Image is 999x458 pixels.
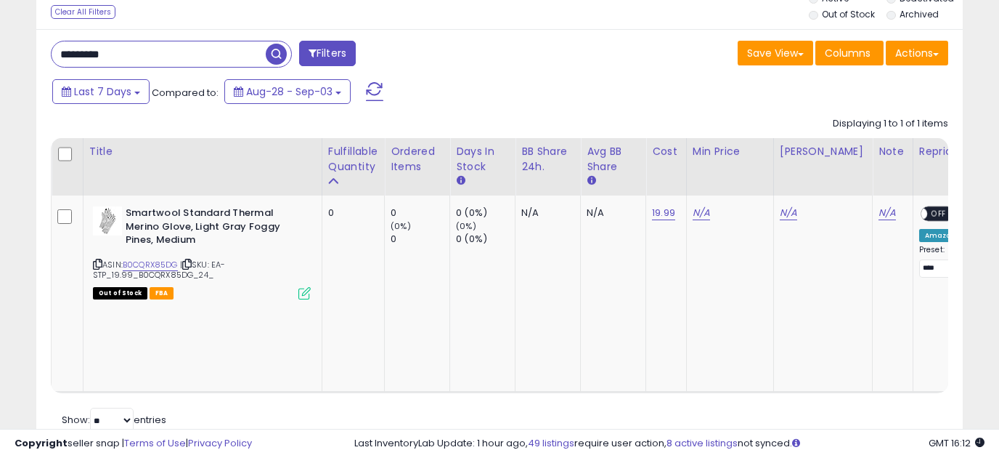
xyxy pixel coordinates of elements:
button: Aug-28 - Sep-03 [224,79,351,104]
a: N/A [780,206,797,220]
div: Preset: [919,245,970,277]
img: 31tf58znbFL._SL40_.jpg [93,206,122,236]
b: Smartwool Standard Thermal Merino Glove, Light Gray Foggy Pines, Medium [126,206,302,251]
small: Avg BB Share. [587,174,595,188]
span: Columns [825,46,870,60]
div: Displaying 1 to 1 of 1 items [833,117,948,131]
div: Avg BB Share [587,144,640,174]
button: Columns [815,41,884,65]
a: 19.99 [652,206,675,220]
small: Days In Stock. [456,174,465,188]
span: 2025-09-11 16:12 GMT [929,436,984,450]
span: Compared to: [152,86,219,100]
a: Privacy Policy [188,436,252,450]
div: Note [878,144,907,159]
span: Show: entries [62,413,166,427]
div: ASIN: [93,206,311,298]
div: 0 [328,206,373,220]
div: Days In Stock [456,144,509,174]
button: Filters [299,41,356,66]
div: Repricing [919,144,975,159]
div: Cost [652,144,680,159]
small: (0%) [391,220,411,232]
div: N/A [521,206,569,220]
div: 0 (0%) [456,206,515,220]
a: 8 active listings [666,436,738,450]
div: Last InventoryLab Update: 1 hour ago, require user action, not synced. [354,437,984,451]
div: Ordered Items [391,144,444,174]
a: N/A [878,206,896,220]
div: BB Share 24h. [521,144,574,174]
button: Last 7 Days [52,79,150,104]
div: 0 [391,233,449,246]
a: N/A [693,206,710,220]
span: | SKU: EA-STP_19.99_B0CQRX85DG_24_ [93,259,226,281]
div: [PERSON_NAME] [780,144,866,159]
a: 49 listings [528,436,574,450]
span: Aug-28 - Sep-03 [246,84,333,99]
span: OFF [927,208,950,220]
a: Terms of Use [124,436,186,450]
div: Title [89,144,316,159]
small: (0%) [456,220,476,232]
div: seller snap | | [15,437,252,451]
strong: Copyright [15,436,68,450]
span: Last 7 Days [74,84,131,99]
label: Out of Stock [822,8,875,20]
div: N/A [587,206,635,220]
a: B0CQRX85DG [123,259,178,271]
div: Clear All Filters [51,5,115,19]
div: Fulfillable Quantity [328,144,378,174]
button: Actions [886,41,948,65]
label: Archived [900,8,939,20]
div: Amazon AI [919,229,970,242]
div: 0 (0%) [456,233,515,246]
span: All listings that are currently out of stock and unavailable for purchase on Amazon [93,287,147,300]
div: 0 [391,206,449,220]
span: FBA [150,287,174,300]
button: Save View [738,41,813,65]
div: Min Price [693,144,767,159]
